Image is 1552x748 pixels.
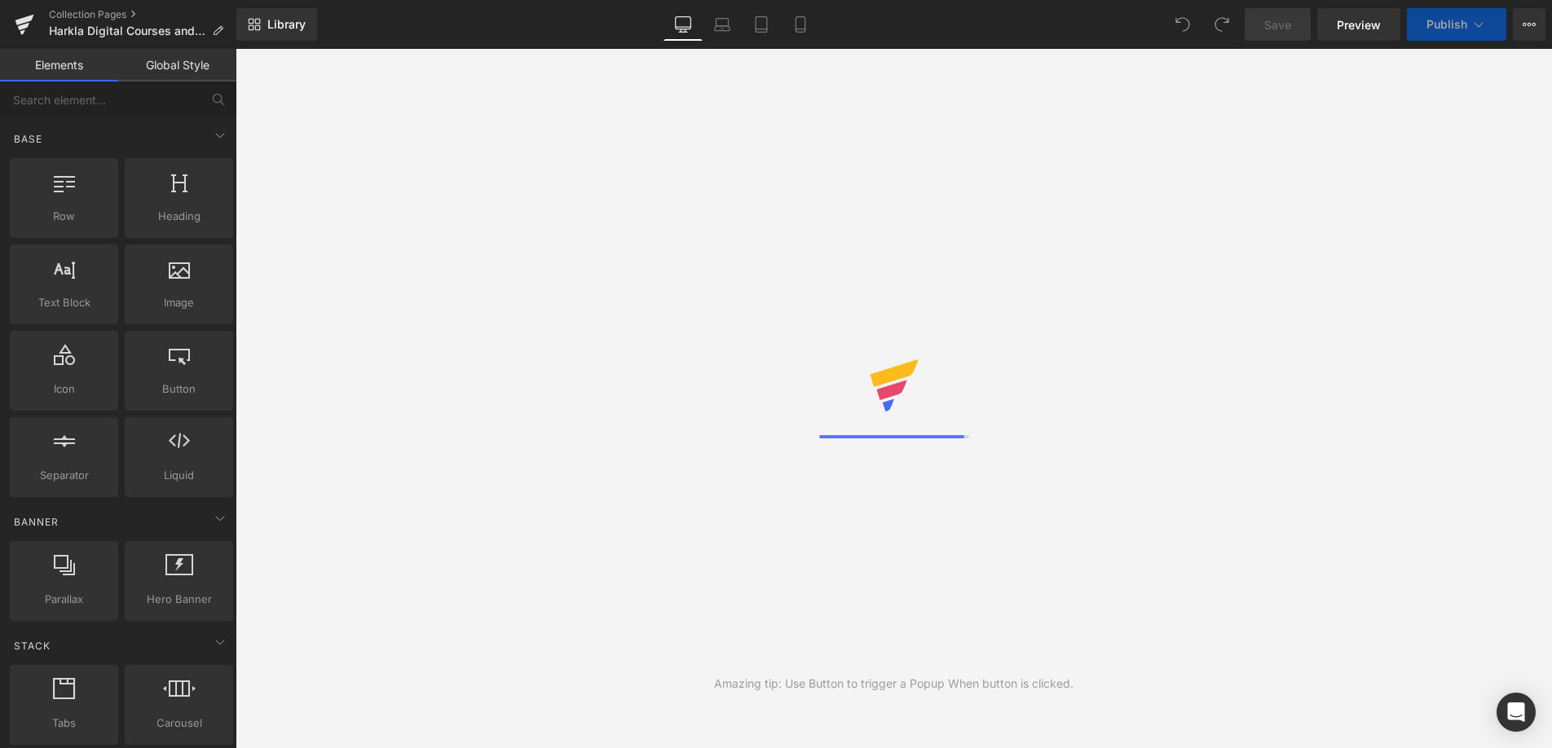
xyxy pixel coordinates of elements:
span: Save [1264,16,1291,33]
span: Separator [15,467,113,484]
button: More [1513,8,1545,41]
span: Row [15,208,113,225]
span: Heading [130,208,228,225]
span: Preview [1337,16,1381,33]
span: Base [12,131,44,147]
button: Redo [1206,8,1238,41]
span: Tabs [15,715,113,732]
a: Preview [1317,8,1400,41]
button: Publish [1407,8,1506,41]
span: Icon [15,381,113,398]
button: Undo [1166,8,1199,41]
a: Tablet [742,8,781,41]
span: Publish [1426,18,1467,31]
a: Laptop [703,8,742,41]
a: Global Style [118,49,236,81]
a: Collection Pages [49,8,236,21]
span: Text Block [15,294,113,311]
span: Hero Banner [130,591,228,608]
span: Parallax [15,591,113,608]
div: Amazing tip: Use Button to trigger a Popup When button is clicked. [714,675,1074,693]
a: Desktop [664,8,703,41]
div: Open Intercom Messenger [1497,693,1536,732]
span: Library [267,17,306,32]
span: Carousel [130,715,228,732]
span: Harkla Digital Courses and Trainings [49,24,205,37]
span: Stack [12,638,52,653]
a: New Library [236,8,317,41]
span: Banner [12,514,60,530]
span: Image [130,294,228,311]
a: Mobile [781,8,820,41]
span: Liquid [130,467,228,484]
span: Button [130,381,228,398]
